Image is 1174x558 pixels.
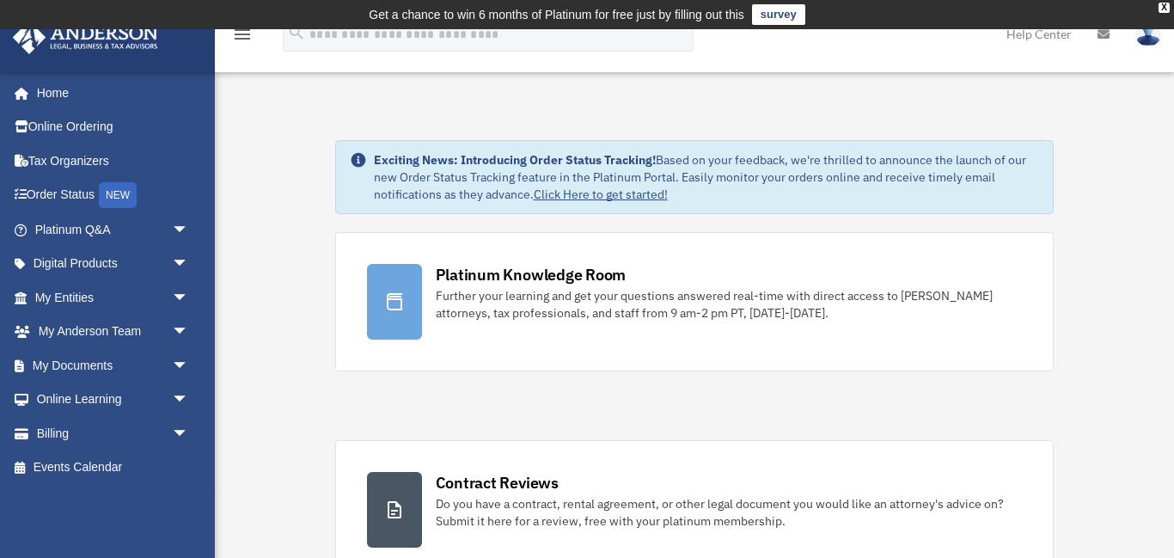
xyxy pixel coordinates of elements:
[172,280,206,316] span: arrow_drop_down
[172,348,206,383] span: arrow_drop_down
[12,451,215,485] a: Events Calendar
[12,383,215,417] a: Online Learningarrow_drop_down
[172,247,206,282] span: arrow_drop_down
[12,315,215,349] a: My Anderson Teamarrow_drop_down
[172,383,206,418] span: arrow_drop_down
[8,21,163,54] img: Anderson Advisors Platinum Portal
[232,24,253,45] i: menu
[436,287,1023,322] div: Further your learning and get your questions answered real-time with direct access to [PERSON_NAM...
[374,152,656,168] strong: Exciting News: Introducing Order Status Tracking!
[1159,3,1170,13] div: close
[12,280,215,315] a: My Entitiesarrow_drop_down
[99,182,137,208] div: NEW
[287,23,306,42] i: search
[12,348,215,383] a: My Documentsarrow_drop_down
[172,416,206,451] span: arrow_drop_down
[436,495,1023,530] div: Do you have a contract, rental agreement, or other legal document you would like an attorney's ad...
[12,416,215,451] a: Billingarrow_drop_down
[232,30,253,45] a: menu
[374,151,1040,203] div: Based on your feedback, we're thrilled to announce the launch of our new Order Status Tracking fe...
[172,315,206,350] span: arrow_drop_down
[12,178,215,213] a: Order StatusNEW
[12,212,215,247] a: Platinum Q&Aarrow_drop_down
[534,187,668,202] a: Click Here to get started!
[1135,21,1161,46] img: User Pic
[12,247,215,281] a: Digital Productsarrow_drop_down
[335,232,1055,371] a: Platinum Knowledge Room Further your learning and get your questions answered real-time with dire...
[369,4,744,25] div: Get a chance to win 6 months of Platinum for free just by filling out this
[12,110,215,144] a: Online Ordering
[436,472,559,494] div: Contract Reviews
[12,144,215,178] a: Tax Organizers
[172,212,206,248] span: arrow_drop_down
[436,264,627,285] div: Platinum Knowledge Room
[752,4,805,25] a: survey
[12,76,206,110] a: Home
